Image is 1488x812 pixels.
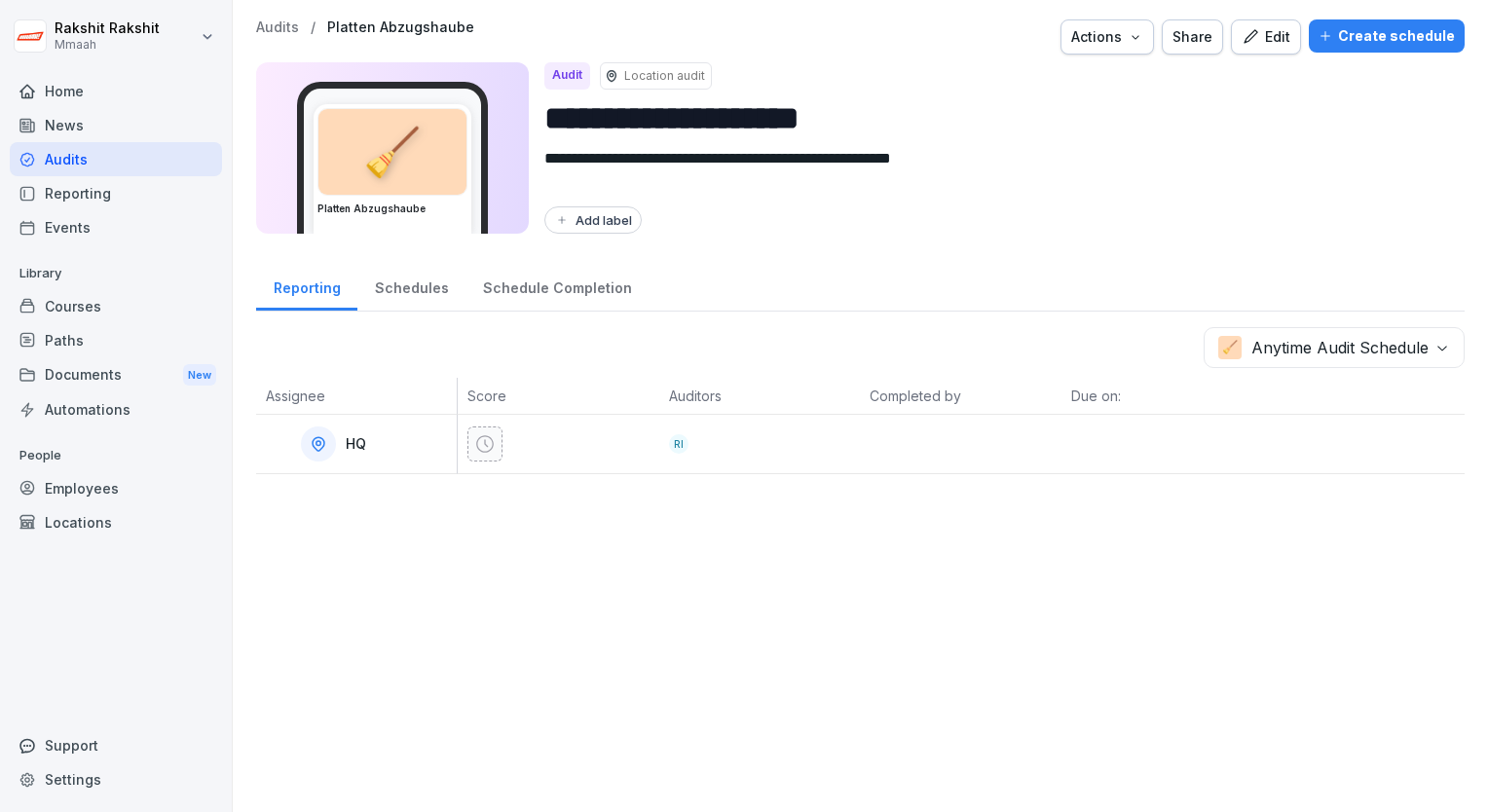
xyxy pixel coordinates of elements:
[10,440,222,471] p: People
[10,210,222,244] a: Events
[10,323,222,357] a: Paths
[1060,19,1154,55] button: Actions
[10,357,222,393] a: DocumentsNew
[10,728,222,762] div: Support
[55,20,160,37] p: Rakshit Rakshit
[624,67,705,85] p: Location audit
[266,386,447,406] p: Assignee
[1071,26,1143,48] div: Actions
[467,386,650,406] p: Score
[1309,19,1465,53] button: Create schedule
[10,357,222,393] div: Documents
[10,289,222,323] a: Courses
[346,436,366,453] p: HQ
[10,176,222,210] a: Reporting
[544,206,642,234] button: Add label
[465,261,649,311] a: Schedule Completion
[256,19,299,36] a: Audits
[55,38,160,52] p: Mmaah
[1231,19,1301,55] button: Edit
[1162,19,1223,55] button: Share
[10,108,222,142] a: News
[318,109,466,195] div: 🧹
[10,505,222,539] a: Locations
[1172,26,1212,48] div: Share
[659,378,861,415] th: Auditors
[311,19,316,36] p: /
[10,471,222,505] a: Employees
[183,364,216,387] div: New
[870,386,1052,406] p: Completed by
[10,258,222,289] p: Library
[317,202,467,216] h3: Platten Abzugshaube
[669,434,688,454] div: RI
[1061,378,1263,415] th: Due on:
[10,392,222,426] a: Automations
[1319,25,1455,47] div: Create schedule
[554,212,632,228] div: Add label
[357,261,465,311] a: Schedules
[10,762,222,796] a: Settings
[256,261,357,311] a: Reporting
[1242,26,1290,48] div: Edit
[327,19,474,36] a: Platten Abzugshaube
[10,142,222,176] a: Audits
[544,62,590,90] div: Audit
[10,74,222,108] a: Home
